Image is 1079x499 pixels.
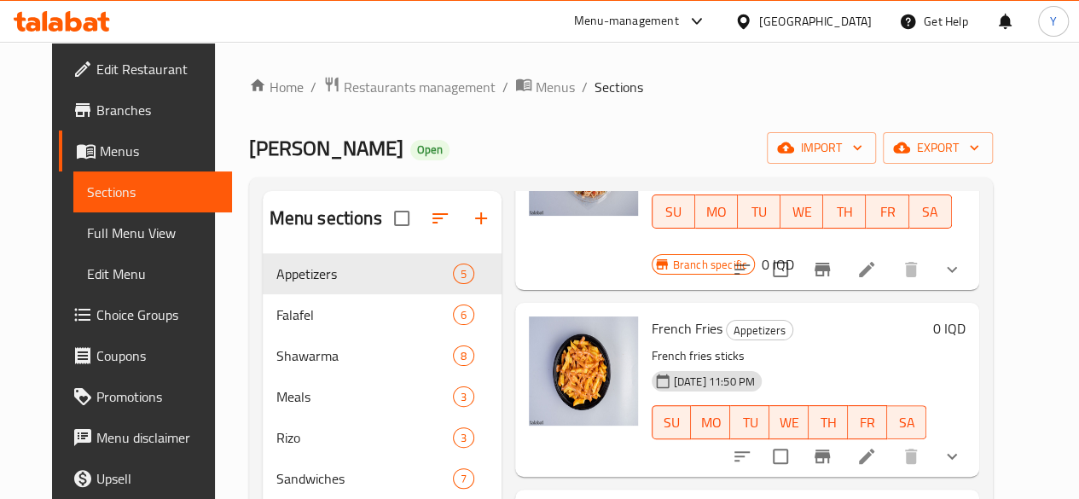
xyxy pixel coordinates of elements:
[763,438,798,474] span: Select to update
[890,436,931,477] button: delete
[767,132,876,164] button: import
[384,200,420,236] span: Select all sections
[691,405,730,439] button: MO
[916,200,945,224] span: SA
[759,12,872,31] div: [GEOGRAPHIC_DATA]
[502,77,508,97] li: /
[270,206,382,231] h2: Menu sections
[866,194,908,229] button: FR
[276,345,453,366] span: Shawarma
[96,345,218,366] span: Coupons
[276,305,453,325] span: Falafel
[515,76,575,98] a: Menus
[453,345,474,366] div: items
[574,11,679,32] div: Menu-management
[96,59,218,79] span: Edit Restaurant
[582,77,588,97] li: /
[263,417,502,458] div: Rizo3
[931,249,972,290] button: show more
[722,436,763,477] button: sort-choices
[410,142,450,157] span: Open
[344,77,496,97] span: Restaurants management
[856,446,877,467] a: Edit menu item
[453,468,474,489] div: items
[454,471,473,487] span: 7
[249,76,993,98] nav: breadcrumb
[823,194,866,229] button: TH
[702,200,731,224] span: MO
[890,249,931,290] button: delete
[276,386,453,407] span: Meals
[96,386,218,407] span: Promotions
[87,223,218,243] span: Full Menu View
[310,77,316,97] li: /
[249,77,304,97] a: Home
[698,410,723,435] span: MO
[809,405,848,439] button: TH
[933,316,966,340] h6: 0 IQD
[420,198,461,239] span: Sort sections
[59,376,232,417] a: Promotions
[722,249,763,290] button: sort-choices
[453,427,474,448] div: items
[652,316,722,341] span: French Fries
[263,335,502,376] div: Shawarma8
[59,90,232,131] a: Branches
[96,100,218,120] span: Branches
[59,458,232,499] a: Upsell
[896,137,979,159] span: export
[59,131,232,171] a: Menus
[873,200,902,224] span: FR
[454,266,473,282] span: 5
[461,198,502,239] button: Add section
[276,264,453,284] div: Appetizers
[454,348,473,364] span: 8
[73,212,232,253] a: Full Menu View
[695,194,738,229] button: MO
[453,386,474,407] div: items
[263,376,502,417] div: Meals3
[263,458,502,499] div: Sandwiches7
[855,410,880,435] span: FR
[276,468,453,489] div: Sandwiches
[454,430,473,446] span: 3
[323,76,496,98] a: Restaurants management
[780,194,823,229] button: WE
[942,259,962,280] svg: Show Choices
[87,264,218,284] span: Edit Menu
[453,264,474,284] div: items
[536,77,575,97] span: Menus
[96,468,218,489] span: Upsell
[738,194,780,229] button: TU
[96,305,218,325] span: Choice Groups
[763,252,798,287] span: Select to update
[595,77,643,97] span: Sections
[666,257,754,273] span: Branch specific
[87,182,218,202] span: Sections
[830,200,859,224] span: TH
[59,417,232,458] a: Menu disclaimer
[787,200,816,224] span: WE
[848,405,887,439] button: FR
[745,200,774,224] span: TU
[737,410,763,435] span: TU
[802,436,843,477] button: Branch-specific-item
[529,316,638,426] img: French Fries
[96,427,218,448] span: Menu disclaimer
[727,321,792,340] span: Appetizers
[942,446,962,467] svg: Show Choices
[769,405,809,439] button: WE
[659,200,688,224] span: SU
[652,194,695,229] button: SU
[856,259,877,280] a: Edit menu item
[59,335,232,376] a: Coupons
[652,405,692,439] button: SU
[73,253,232,294] a: Edit Menu
[453,305,474,325] div: items
[59,49,232,90] a: Edit Restaurant
[894,410,919,435] span: SA
[659,410,685,435] span: SU
[249,129,403,167] span: [PERSON_NAME]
